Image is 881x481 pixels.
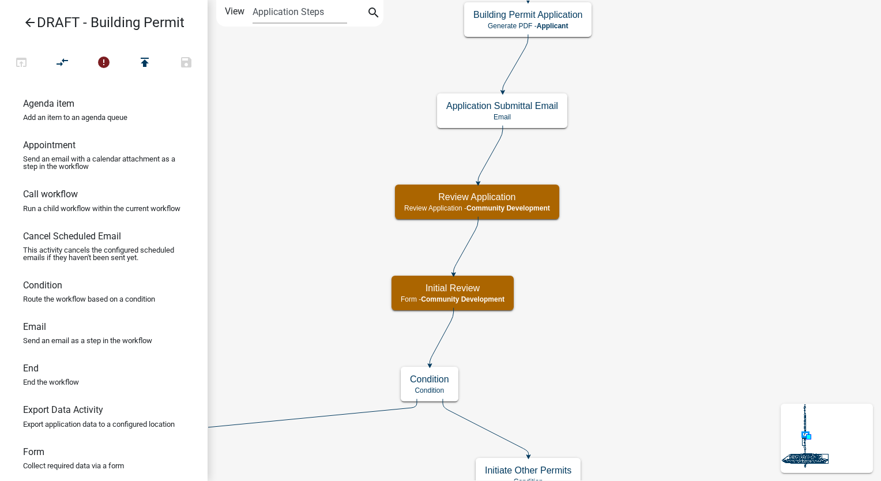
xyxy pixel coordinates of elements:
p: Collect required data via a form [23,462,124,469]
p: Email [446,113,558,121]
p: Review Application - [404,204,550,212]
span: Applicant [537,22,568,30]
h6: Appointment [23,140,76,151]
h6: Email [23,321,46,332]
p: Route the workflow based on a condition [23,295,155,303]
h6: Form [23,446,44,457]
h5: Condition [410,374,449,385]
h5: Building Permit Application [473,9,582,20]
button: Auto Layout [42,51,83,76]
i: arrow_back [23,16,37,32]
h6: Agenda item [23,98,74,109]
i: compare_arrows [56,55,70,72]
h6: Condition [23,280,62,291]
button: Test Workflow [1,51,42,76]
button: Publish [124,51,165,76]
h6: Export Data Activity [23,404,103,415]
h6: Cancel Scheduled Email [23,231,121,242]
p: End the workflow [23,378,79,386]
p: Run a child workflow within the current workflow [23,205,180,212]
h5: Review Application [404,191,550,202]
p: Condition [410,386,449,394]
i: save [179,55,193,72]
button: search [364,5,383,23]
i: search [367,6,381,22]
i: publish [138,55,152,72]
p: Send an email as a step in the workflow [23,337,152,344]
button: 96 problems in this workflow [83,51,125,76]
span: Community Development [421,295,504,303]
h6: Call workflow [23,189,78,200]
button: Save [165,51,207,76]
i: open_in_browser [14,55,28,72]
p: Generate PDF - [473,22,582,30]
p: Form - [401,295,504,303]
i: error [97,55,111,72]
p: Add an item to an agenda queue [23,114,127,121]
h6: End [23,363,39,374]
span: Community Development [466,204,550,212]
p: This activity cancels the configured scheduled emails if they haven't been sent yet. [23,246,185,261]
a: DRAFT - Building Permit [9,9,189,36]
div: Workflow actions [1,51,207,78]
h5: Application Submittal Email [446,100,558,111]
h5: Initiate Other Permits [485,465,571,476]
p: Send an email with a calendar attachment as a step in the workflow [23,155,185,170]
p: Export application data to a configured location [23,420,175,428]
h5: Initial Review [401,283,504,294]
